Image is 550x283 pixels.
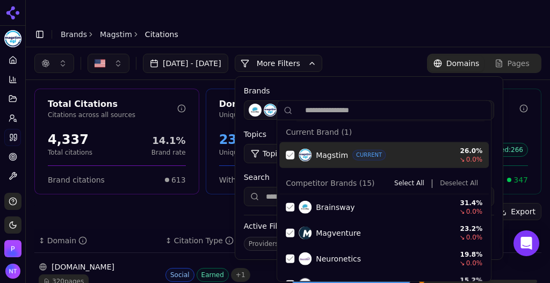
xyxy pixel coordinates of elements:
div: Suggestions [277,120,491,281]
a: Brands [61,30,87,39]
button: [DATE] - [DATE] [143,54,228,73]
span: CURRENT [352,150,386,161]
span: Earned [197,268,229,282]
button: Open organization switcher [4,240,21,257]
div: 19.8 % [450,250,482,259]
img: Magstim [4,30,21,47]
button: Open user button [5,264,20,279]
span: | [431,177,433,190]
div: Open Intercom Messenger [513,230,539,256]
span: 0.0 % [466,155,483,164]
img: Brainsway [299,201,312,214]
span: Pages [508,58,530,69]
th: citationTypes [161,229,288,253]
div: Citation Type [174,235,234,246]
span: + 1 [231,268,250,282]
span: 347 [513,175,528,185]
p: Brand rate [151,148,186,157]
span: Neuronetics [316,253,361,264]
div: 23.2 % [450,224,482,233]
th: domain [34,229,161,253]
img: Perrill [4,240,21,257]
span: ↘ [460,259,465,267]
p: Total citations [48,148,92,157]
div: 4,337 [48,131,92,148]
span: Brainsway [316,202,354,213]
span: 0.0 % [466,207,483,216]
p: Unique domains [219,148,271,157]
label: Topics [244,129,366,140]
label: Brands [244,85,494,96]
span: Magstim [316,150,348,161]
span: Current Brand ( 1 ) [286,127,352,137]
div: ↕Domain [39,235,157,246]
span: 613 [171,175,186,185]
div: Domain Coverage [219,98,349,111]
span: 0.0 % [466,233,483,242]
div: 31.4 % [450,199,482,207]
span: Domains [446,58,480,69]
span: Social [165,268,194,282]
img: Magventure [299,227,312,240]
span: Magventure [316,228,361,238]
button: Deselect All [436,177,482,190]
span: ↘ [460,155,465,164]
button: More Filters [235,55,322,72]
span: Topic: All [263,148,293,159]
img: Magstim [264,104,277,117]
img: Brainsway [249,104,262,117]
span: Providers : [249,240,281,248]
div: 14.1% [151,133,186,148]
span: ↘ [460,233,465,242]
span: Competitor Brands ( 15 ) [286,178,374,188]
div: Domain [47,235,87,246]
span: Brand citations [48,175,105,185]
img: Magstim [299,149,312,162]
button: Export [492,203,541,220]
button: Select All [390,177,429,190]
div: Total Citations [48,98,177,111]
p: Unique domains citing content [219,111,349,119]
div: 239 [219,131,271,148]
img: US [95,58,105,69]
span: 0.0 % [466,259,483,267]
img: Neuronetics [299,252,312,265]
nav: breadcrumb [61,29,178,40]
img: Nate Tower [5,264,20,279]
p: Citations across all sources [48,111,177,119]
span: Citations [145,29,178,40]
span: ↘ [460,207,465,216]
button: Current brand: Magstim [4,30,21,47]
div: ↕Citation Type [165,235,284,246]
a: Magstim [100,29,132,40]
span: Active Filters [244,221,292,231]
span: With brand mentions [219,175,298,185]
label: Search [244,172,494,183]
div: [DOMAIN_NAME] [39,262,157,272]
div: 26.0 % [450,147,482,155]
